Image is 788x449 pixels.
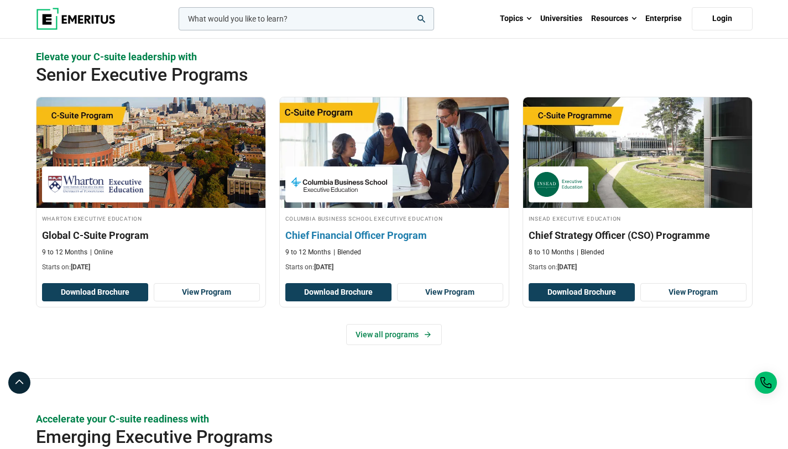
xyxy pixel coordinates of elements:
button: Download Brochure [529,283,635,302]
img: Wharton Executive Education [48,172,144,197]
h4: Wharton Executive Education [42,213,260,223]
h4: INSEAD Executive Education [529,213,747,223]
a: Login [692,7,753,30]
h2: Senior Executive Programs [36,64,681,86]
span: [DATE] [314,263,333,271]
button: Download Brochure [42,283,148,302]
p: 9 to 12 Months [42,248,87,257]
p: Starts on: [285,263,503,272]
a: Leadership Course by Wharton Executive Education - September 24, 2025 Wharton Executive Education... [36,97,265,278]
h4: Columbia Business School Executive Education [285,213,503,223]
h3: Chief Financial Officer Program [285,228,503,242]
img: Chief Strategy Officer (CSO) Programme | Online Leadership Course [523,97,752,208]
a: View Program [397,283,503,302]
img: Columbia Business School Executive Education [291,172,387,197]
p: Blended [577,248,604,257]
p: Elevate your C-suite leadership with [36,50,753,64]
img: Global C-Suite Program | Online Leadership Course [36,97,265,208]
p: Starts on: [529,263,747,272]
a: Finance Course by Columbia Business School Executive Education - September 29, 2025 Columbia Busi... [280,97,509,278]
a: View Program [640,283,747,302]
p: Blended [333,248,361,257]
p: 8 to 10 Months [529,248,574,257]
span: [DATE] [557,263,577,271]
h2: Emerging Executive Programs [36,426,681,448]
a: Leadership Course by INSEAD Executive Education - October 14, 2025 INSEAD Executive Education INS... [523,97,752,278]
span: [DATE] [71,263,90,271]
p: Accelerate your C-suite readiness with [36,412,753,426]
input: woocommerce-product-search-field-0 [179,7,434,30]
p: Starts on: [42,263,260,272]
a: View Program [154,283,260,302]
p: Online [90,248,113,257]
p: 9 to 12 Months [285,248,331,257]
h3: Global C-Suite Program [42,228,260,242]
img: Chief Financial Officer Program | Online Finance Course [268,92,520,213]
h3: Chief Strategy Officer (CSO) Programme [529,228,747,242]
a: View all programs [346,324,442,345]
button: Download Brochure [285,283,392,302]
img: INSEAD Executive Education [534,172,583,197]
